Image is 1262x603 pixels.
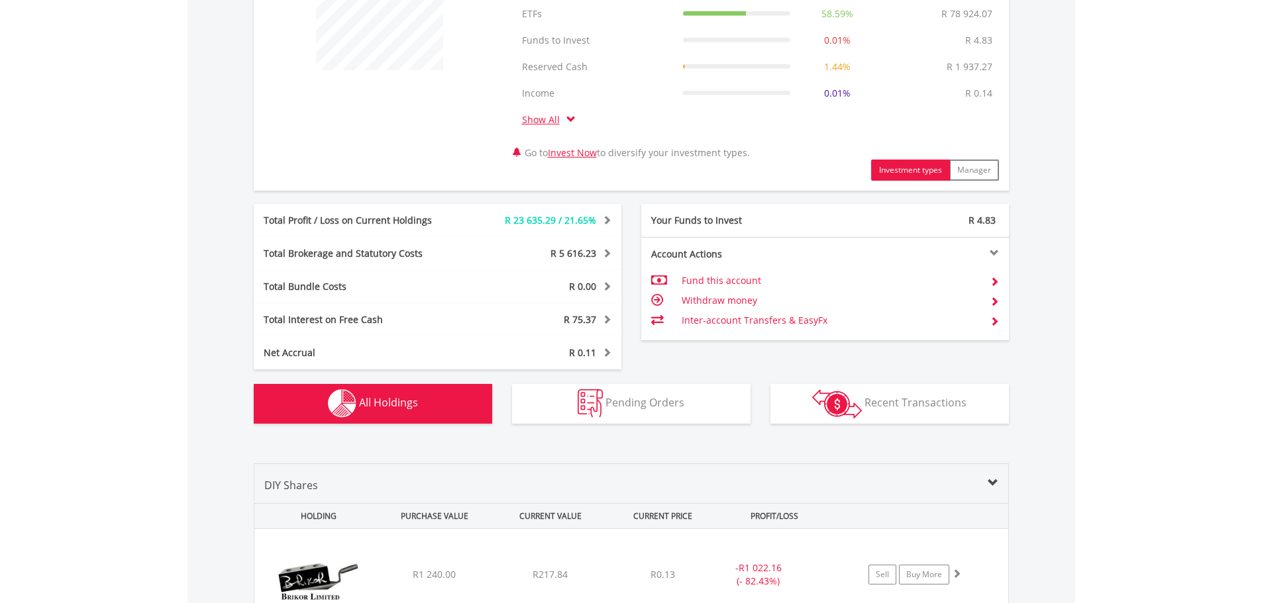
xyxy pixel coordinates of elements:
a: Sell [868,565,896,584]
td: Reserved Cash [515,54,676,80]
div: CURRENT VALUE [494,504,607,528]
span: R 0.00 [569,280,596,293]
td: 1.44% [797,54,878,80]
td: Fund this account [682,271,979,291]
a: Show All [522,113,566,126]
button: Pending Orders [512,384,751,424]
td: R 4.83 [959,27,999,54]
div: - (- 82.43%) [709,561,809,588]
button: Manager [949,160,999,181]
td: 0.01% [797,27,878,54]
div: Your Funds to Invest [641,214,825,227]
td: 58.59% [797,1,878,27]
div: PROFIT/LOSS [718,504,831,528]
span: R 75.37 [564,313,596,326]
div: PURCHASE VALUE [378,504,492,528]
a: Invest Now [548,146,597,159]
span: R 23 635.29 / 21.65% [505,214,596,226]
span: All Holdings [359,395,418,410]
td: R 1 937.27 [940,54,999,80]
td: Funds to Invest [515,27,676,54]
button: Investment types [871,160,950,181]
td: R 0.14 [959,80,999,107]
span: R 5 616.23 [551,247,596,259]
img: pending_instructions-wht.png [578,389,603,418]
div: Net Accrual [254,346,468,359]
span: DIY Shares [264,478,318,492]
img: transactions-zar-wht.png [812,389,862,418]
img: holdings-wht.png [328,389,356,418]
span: R1 022.16 [739,561,782,574]
span: Recent Transactions [865,395,967,410]
div: CURRENT PRICE [609,504,715,528]
span: R1 240.00 [413,568,456,580]
span: R 0.11 [569,346,596,359]
div: Total Bundle Costs [254,280,468,293]
td: Inter-account Transfers & EasyFx [682,310,979,330]
button: Recent Transactions [770,384,1009,424]
a: Buy More [899,565,949,584]
div: HOLDING [255,504,376,528]
td: Withdraw money [682,291,979,310]
button: All Holdings [254,384,492,424]
div: Total Interest on Free Cash [254,313,468,326]
span: R0.13 [651,568,675,580]
td: R 78 924.07 [935,1,999,27]
td: ETFs [515,1,676,27]
span: R217.84 [533,568,568,580]
span: Pending Orders [605,395,684,410]
td: 0.01% [797,80,878,107]
td: Income [515,80,676,107]
div: Total Brokerage and Statutory Costs [254,247,468,260]
div: Total Profit / Loss on Current Holdings [254,214,468,227]
div: Account Actions [641,248,825,261]
span: R 4.83 [969,214,996,226]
